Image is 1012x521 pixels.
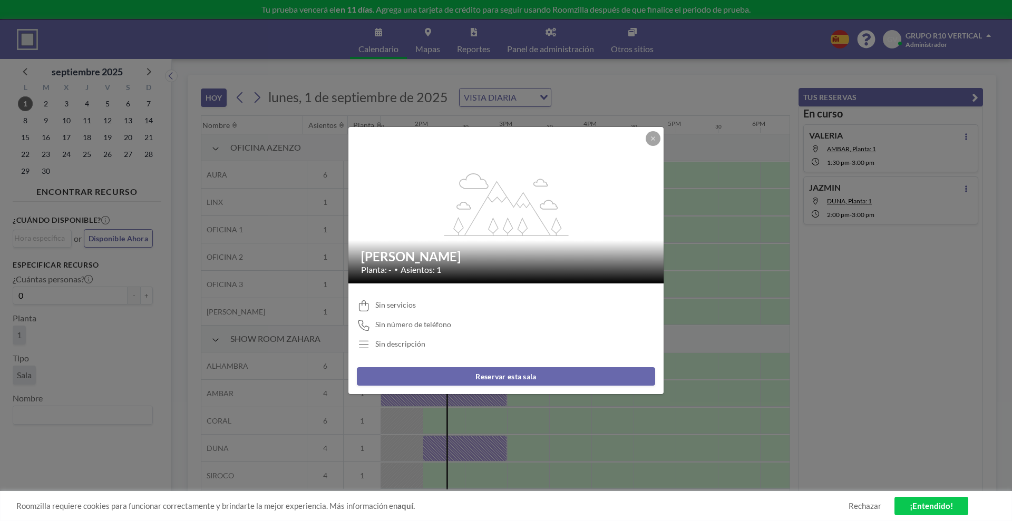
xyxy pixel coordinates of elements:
[394,266,398,273] span: •
[849,501,881,511] a: Rechazar
[16,501,849,511] span: Roomzilla requiere cookies para funcionar correctamente y brindarte la mejor experiencia. Más inf...
[401,264,441,275] span: Asientos: 1
[361,249,652,264] h2: [PERSON_NAME]
[375,339,425,349] div: Sin descripción
[375,320,451,329] span: Sin número de teléfono
[397,501,415,510] a: aquí.
[357,367,655,386] button: Reservar esta sala
[375,300,416,310] span: Sin servicios
[361,264,392,275] span: Planta: -
[894,497,968,515] a: ¡Entendido!
[444,172,569,235] g: flex-grow: 1.2;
